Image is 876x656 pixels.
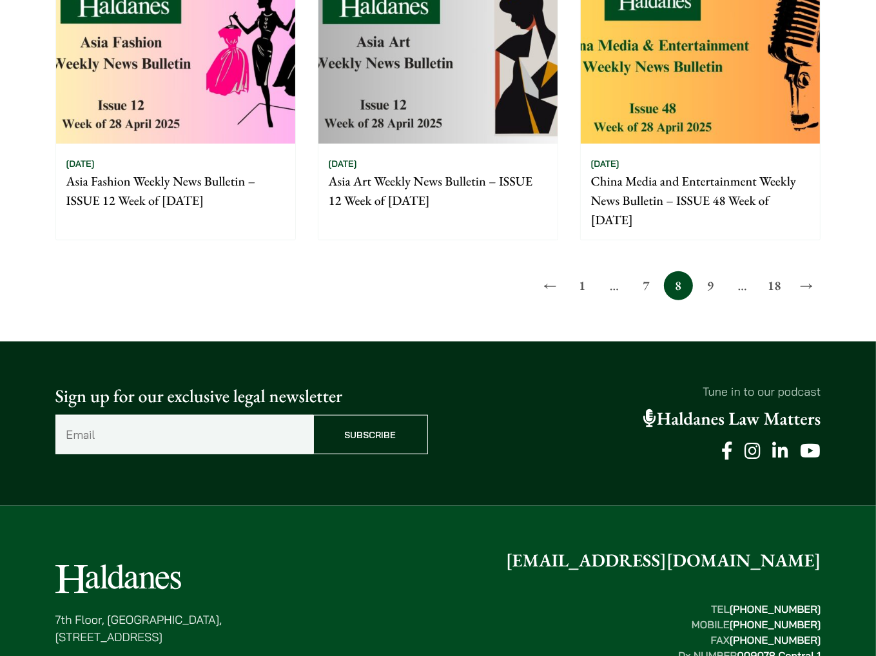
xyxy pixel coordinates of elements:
[55,611,222,646] p: 7th Floor, [GEOGRAPHIC_DATA], [STREET_ADDRESS]
[66,171,285,210] p: Asia Fashion Weekly News Bulletin – ISSUE 12 Week of [DATE]
[643,407,821,430] a: Haldanes Law Matters
[55,415,313,454] input: Email
[536,271,565,300] a: ←
[55,383,428,410] p: Sign up for our exclusive legal newsletter
[591,158,619,169] time: [DATE]
[730,633,821,646] mark: [PHONE_NUMBER]
[730,603,821,615] mark: [PHONE_NUMBER]
[591,171,810,229] p: China Media and Entertainment Weekly News Bulletin – ISSUE 48 Week of [DATE]
[632,271,661,300] a: 7
[329,171,547,210] p: Asia Art Weekly News Bulletin – ISSUE 12 Week of [DATE]
[506,549,821,572] a: [EMAIL_ADDRESS][DOMAIN_NAME]
[568,271,597,300] a: 1
[55,564,181,593] img: Logo of Haldanes
[449,383,821,400] p: Tune in to our podcast
[55,271,821,300] nav: Posts pagination
[728,271,757,300] span: …
[792,271,821,300] a: →
[760,271,789,300] a: 18
[329,158,357,169] time: [DATE]
[730,618,821,631] mark: [PHONE_NUMBER]
[66,158,95,169] time: [DATE]
[664,271,693,300] span: 8
[696,271,725,300] a: 9
[313,415,428,454] input: Subscribe
[599,271,628,300] span: …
